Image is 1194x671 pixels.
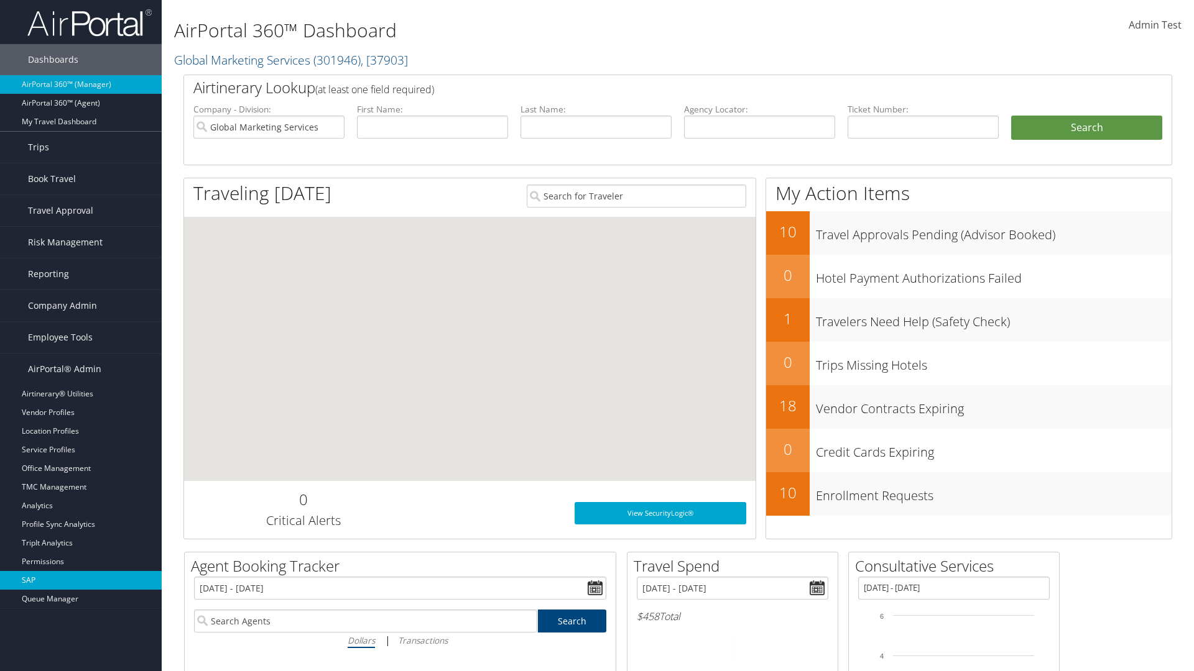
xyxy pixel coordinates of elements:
[816,220,1172,244] h3: Travel Approvals Pending (Advisor Booked)
[28,322,93,353] span: Employee Tools
[521,103,672,116] label: Last Name:
[28,44,78,75] span: Dashboards
[191,555,616,577] h2: Agent Booking Tracker
[28,290,97,321] span: Company Admin
[538,609,607,632] a: Search
[816,350,1172,374] h3: Trips Missing Hotels
[575,502,746,524] a: View SecurityLogic®
[766,472,1172,516] a: 10Enrollment Requests
[398,634,448,646] i: Transactions
[766,255,1172,298] a: 0Hotel Payment Authorizations Failed
[194,632,606,648] div: |
[766,265,810,286] h2: 0
[28,132,49,163] span: Trips
[1011,116,1162,140] button: Search
[816,307,1172,331] h3: Travelers Need Help (Safety Check)
[816,263,1172,287] h3: Hotel Payment Authorizations Failed
[193,512,413,529] h3: Critical Alerts
[28,354,101,385] span: AirPortal® Admin
[27,8,152,37] img: airportal-logo.png
[28,227,103,258] span: Risk Management
[766,429,1172,472] a: 0Credit Cards Expiring
[816,437,1172,461] h3: Credit Cards Expiring
[816,394,1172,418] h3: Vendor Contracts Expiring
[766,180,1172,206] h1: My Action Items
[766,342,1172,385] a: 0Trips Missing Hotels
[766,221,810,242] h2: 10
[193,489,413,510] h2: 0
[174,17,846,43] h1: AirPortal 360™ Dashboard
[766,482,810,503] h2: 10
[361,52,408,68] span: , [ 37903 ]
[880,652,884,660] tspan: 4
[28,258,69,290] span: Reporting
[766,395,810,416] h2: 18
[313,52,361,68] span: ( 301946 )
[1129,18,1182,32] span: Admin Test
[194,609,537,632] input: Search Agents
[193,180,331,206] h1: Traveling [DATE]
[684,103,835,116] label: Agency Locator:
[315,83,434,96] span: (at least one field required)
[766,211,1172,255] a: 10Travel Approvals Pending (Advisor Booked)
[637,609,828,623] h6: Total
[634,555,838,577] h2: Travel Spend
[816,481,1172,504] h3: Enrollment Requests
[766,352,810,373] h2: 0
[766,298,1172,342] a: 1Travelers Need Help (Safety Check)
[193,77,1080,98] h2: Airtinerary Lookup
[637,609,659,623] span: $458
[348,634,375,646] i: Dollars
[855,555,1059,577] h2: Consultative Services
[766,439,810,460] h2: 0
[880,613,884,620] tspan: 6
[28,163,76,194] span: Book Travel
[193,103,345,116] label: Company - Division:
[1129,6,1182,45] a: Admin Test
[766,385,1172,429] a: 18Vendor Contracts Expiring
[848,103,999,116] label: Ticket Number:
[174,52,408,68] a: Global Marketing Services
[28,195,93,226] span: Travel Approval
[357,103,508,116] label: First Name:
[766,308,810,329] h2: 1
[527,185,746,208] input: Search for Traveler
